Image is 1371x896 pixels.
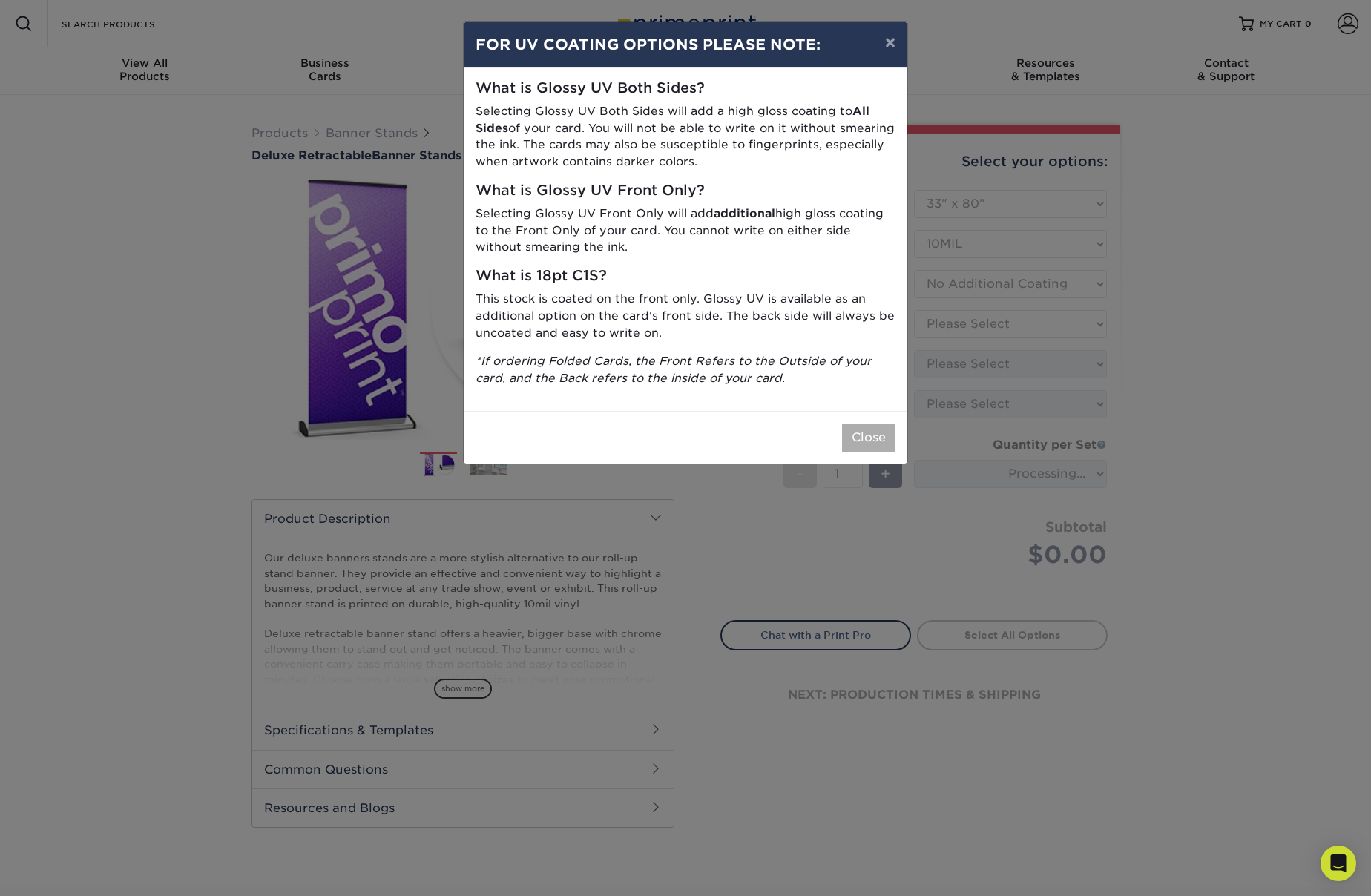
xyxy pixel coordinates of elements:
strong: All Sides [476,104,869,135]
h4: FOR UV COATING OPTIONS PLEASE NOTE: [476,33,895,56]
h5: What is Glossy UV Both Sides? [476,80,895,97]
p: Selecting Glossy UV Front Only will add high gloss coating to the Front Only of your card. You ca... [476,205,895,256]
i: *If ordering Folded Cards, the Front Refers to the Outside of your card, and the Back refers to t... [476,354,872,385]
button: × [873,22,907,63]
p: This stock is coated on the front only. Glossy UV is available as an additional option on the car... [476,291,895,341]
h5: What is Glossy UV Front Only? [476,182,895,200]
strong: additional [714,206,775,220]
p: Selecting Glossy UV Both Sides will add a high gloss coating to of your card. You will not be abl... [476,103,895,171]
button: Close [842,424,895,452]
h5: What is 18pt C1S? [476,268,895,285]
div: Open Intercom Messenger [1321,846,1356,881]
